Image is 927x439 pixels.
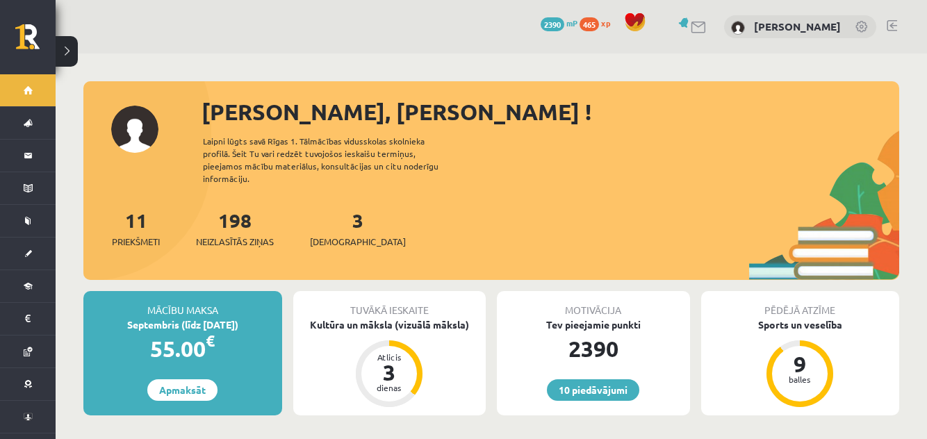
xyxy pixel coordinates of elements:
[541,17,577,28] a: 2390 mP
[147,379,218,401] a: Apmaksāt
[497,332,690,365] div: 2390
[203,135,463,185] div: Laipni lūgts savā Rīgas 1. Tālmācības vidusskolas skolnieka profilā. Šeit Tu vari redzēt tuvojošo...
[497,317,690,332] div: Tev pieejamie punkti
[547,379,639,401] a: 10 piedāvājumi
[83,291,282,317] div: Mācību maksa
[566,17,577,28] span: mP
[580,17,599,31] span: 465
[701,291,900,317] div: Pēdējā atzīme
[310,208,406,249] a: 3[DEMOGRAPHIC_DATA]
[83,317,282,332] div: Septembris (līdz [DATE])
[112,235,160,249] span: Priekšmeti
[112,208,160,249] a: 11Priekšmeti
[497,291,690,317] div: Motivācija
[368,361,410,383] div: 3
[368,353,410,361] div: Atlicis
[701,317,900,332] div: Sports un veselība
[196,235,274,249] span: Neizlasītās ziņas
[541,17,564,31] span: 2390
[293,317,486,409] a: Kultūra un māksla (vizuālā māksla) Atlicis 3 dienas
[601,17,610,28] span: xp
[580,17,617,28] a: 465 xp
[731,21,745,35] img: Jasmīne Davidova
[368,383,410,392] div: dienas
[83,332,282,365] div: 55.00
[293,317,486,332] div: Kultūra un māksla (vizuālā māksla)
[779,353,821,375] div: 9
[779,375,821,383] div: balles
[206,331,215,351] span: €
[15,24,56,59] a: Rīgas 1. Tālmācības vidusskola
[754,19,841,33] a: [PERSON_NAME]
[293,291,486,317] div: Tuvākā ieskaite
[196,208,274,249] a: 198Neizlasītās ziņas
[310,235,406,249] span: [DEMOGRAPHIC_DATA]
[701,317,900,409] a: Sports un veselība 9 balles
[202,95,899,129] div: [PERSON_NAME], [PERSON_NAME] !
